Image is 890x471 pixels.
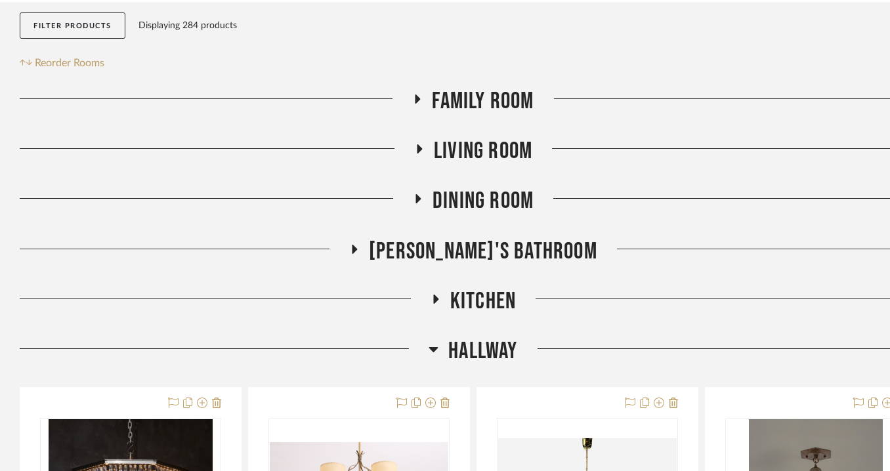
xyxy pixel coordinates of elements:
[20,12,125,39] button: Filter Products
[369,237,597,266] span: [PERSON_NAME]'s bathroom
[434,137,532,165] span: Living Room
[432,87,534,115] span: Family Room
[448,337,517,365] span: Hallway
[433,187,534,215] span: Dining Room
[20,55,104,71] button: Reorder Rooms
[138,12,237,39] div: Displaying 284 products
[35,55,104,71] span: Reorder Rooms
[450,287,516,316] span: Kitchen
